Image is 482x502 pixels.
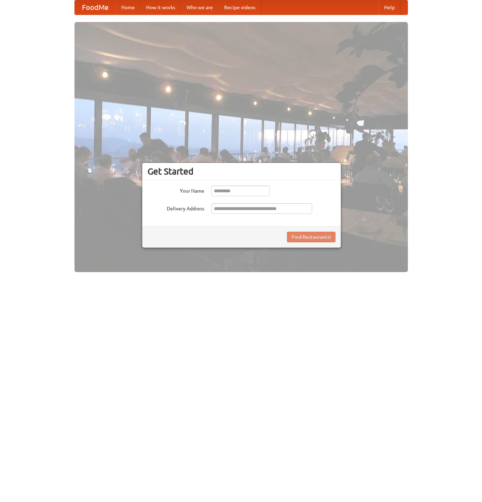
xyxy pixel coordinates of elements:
[148,203,204,212] label: Delivery Address
[218,0,261,15] a: Recipe videos
[148,166,336,177] h3: Get Started
[140,0,181,15] a: How it works
[378,0,400,15] a: Help
[75,0,116,15] a: FoodMe
[181,0,218,15] a: Who we are
[116,0,140,15] a: Home
[148,186,204,194] label: Your Name
[287,232,336,242] button: Find Restaurants!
